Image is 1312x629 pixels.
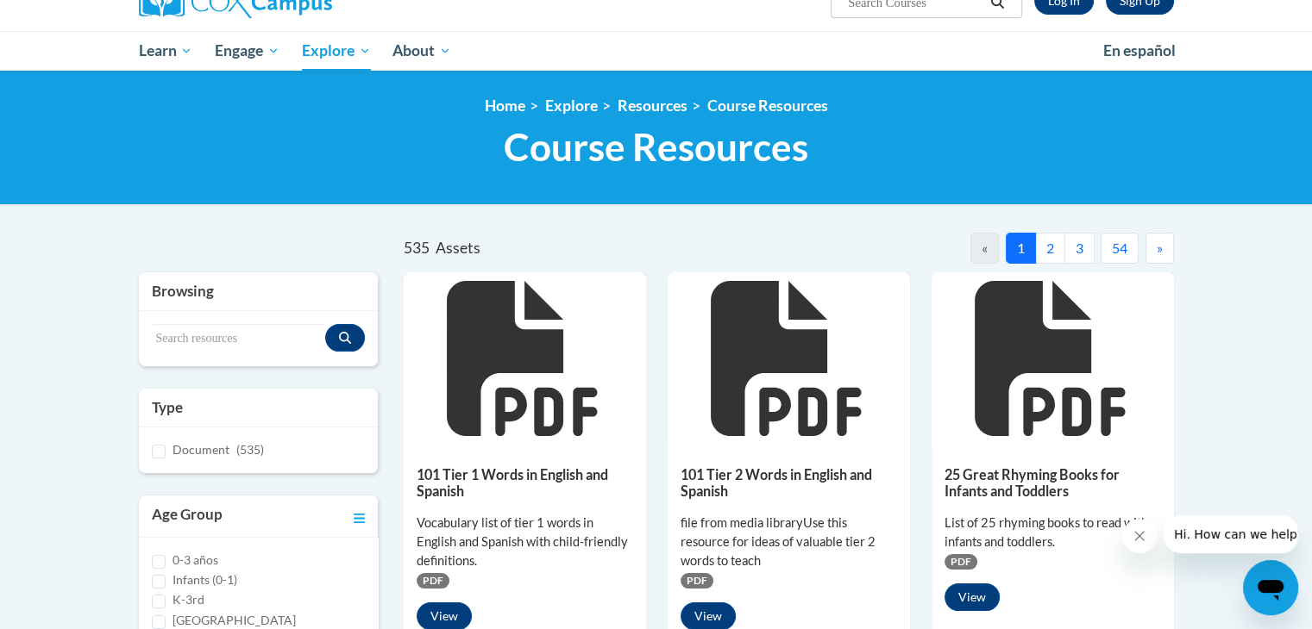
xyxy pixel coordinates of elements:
span: Course Resources [504,124,808,170]
label: 0-3 años [173,551,218,570]
iframe: Close message [1122,519,1157,553]
span: PDF [681,573,713,589]
div: Main menu [113,31,1200,71]
span: Engage [215,40,279,61]
div: Vocabulary list of tier 1 words in English and Spanish with child-friendly definitions. [417,514,633,570]
span: About [392,40,451,61]
span: » [1157,240,1163,256]
h5: 101 Tier 2 Words in English and Spanish [681,466,897,500]
a: Learn [128,31,204,71]
div: file from media libraryUse this resource for ideas of valuable tier 2 words to teach [681,514,897,570]
h3: Age Group [152,504,223,528]
button: 3 [1064,233,1095,264]
button: 2 [1035,233,1065,264]
a: Explore [545,97,598,115]
button: Next [1146,233,1174,264]
button: Search resources [325,324,365,352]
span: Learn [138,40,192,61]
span: Explore [302,40,371,61]
h5: 101 Tier 1 Words in English and Spanish [417,466,633,500]
label: Infants (0-1) [173,570,237,589]
input: Search resources [152,324,326,353]
h5: 25 Great Rhyming Books for Infants and Toddlers [945,466,1161,500]
iframe: Message from company [1164,515,1298,553]
button: 54 [1101,233,1139,264]
span: (535) [236,442,264,457]
nav: Pagination Navigation [788,233,1173,264]
a: Course Resources [707,97,828,115]
button: View [945,583,1000,611]
a: Resources [618,97,687,115]
a: Toggle collapse [354,504,365,528]
iframe: Button to launch messaging window [1243,560,1298,615]
span: PDF [945,554,977,570]
h3: Browsing [152,281,366,302]
a: About [381,31,462,71]
a: Explore [291,31,382,71]
span: Hi. How can we help? [10,12,140,26]
span: 535 [404,239,430,257]
a: En español [1092,33,1187,69]
span: En español [1103,41,1176,59]
span: Assets [436,239,480,257]
h3: Type [152,397,366,418]
label: K-3rd [173,590,204,609]
a: Engage [204,31,291,71]
span: Document [173,442,229,457]
span: PDF [417,573,449,589]
button: 1 [1006,233,1036,264]
a: Home [485,97,525,115]
div: List of 25 rhyming books to read with infants and toddlers. [945,514,1161,551]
